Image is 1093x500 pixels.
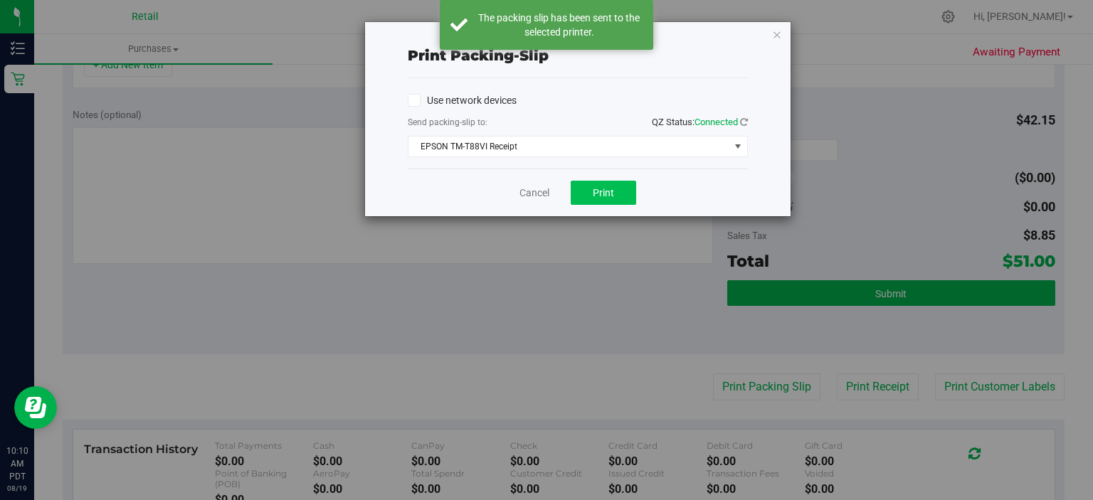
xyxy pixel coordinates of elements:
[729,137,746,156] span: select
[571,181,636,205] button: Print
[14,386,57,429] iframe: Resource center
[593,187,614,198] span: Print
[408,93,517,108] label: Use network devices
[408,137,729,156] span: EPSON TM-T88VI Receipt
[652,117,748,127] span: QZ Status:
[408,47,549,64] span: Print packing-slip
[408,116,487,129] label: Send packing-slip to:
[519,186,549,201] a: Cancel
[475,11,643,39] div: The packing slip has been sent to the selected printer.
[695,117,738,127] span: Connected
